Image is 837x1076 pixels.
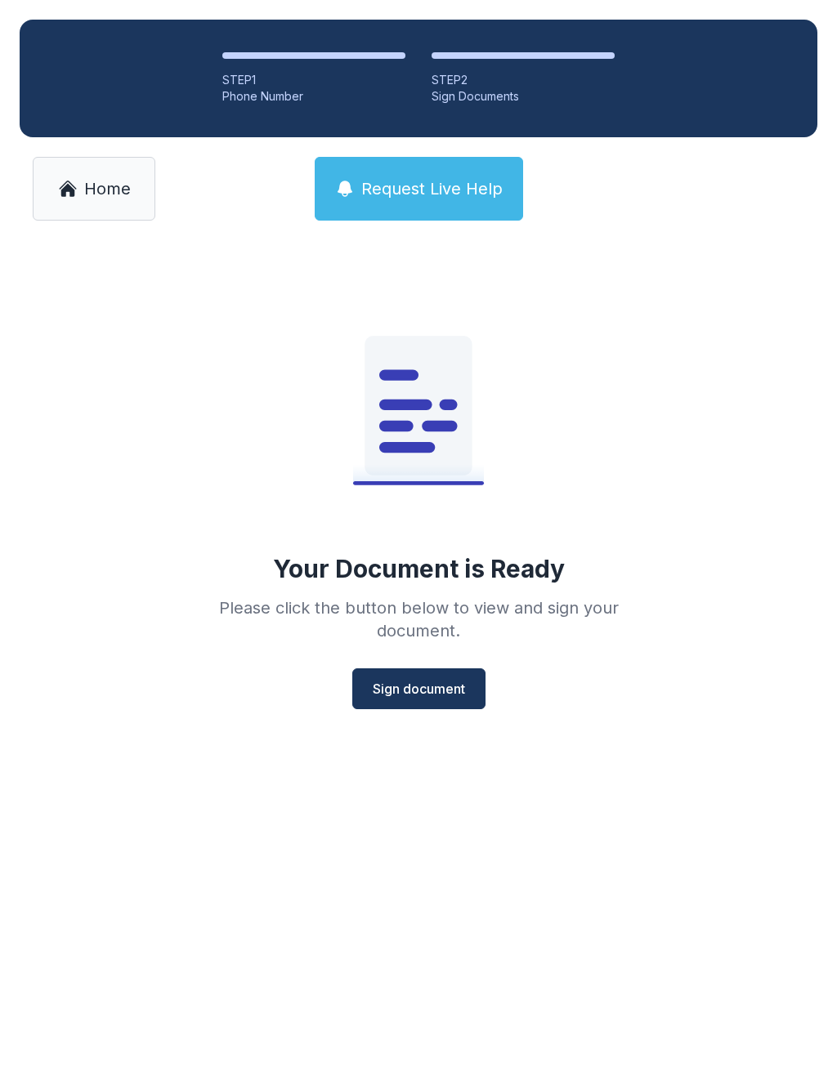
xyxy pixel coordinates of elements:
[373,679,465,699] span: Sign document
[273,554,565,583] div: Your Document is Ready
[84,177,131,200] span: Home
[183,596,654,642] div: Please click the button below to view and sign your document.
[432,88,615,105] div: Sign Documents
[432,72,615,88] div: STEP 2
[222,72,405,88] div: STEP 1
[361,177,503,200] span: Request Live Help
[222,88,405,105] div: Phone Number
